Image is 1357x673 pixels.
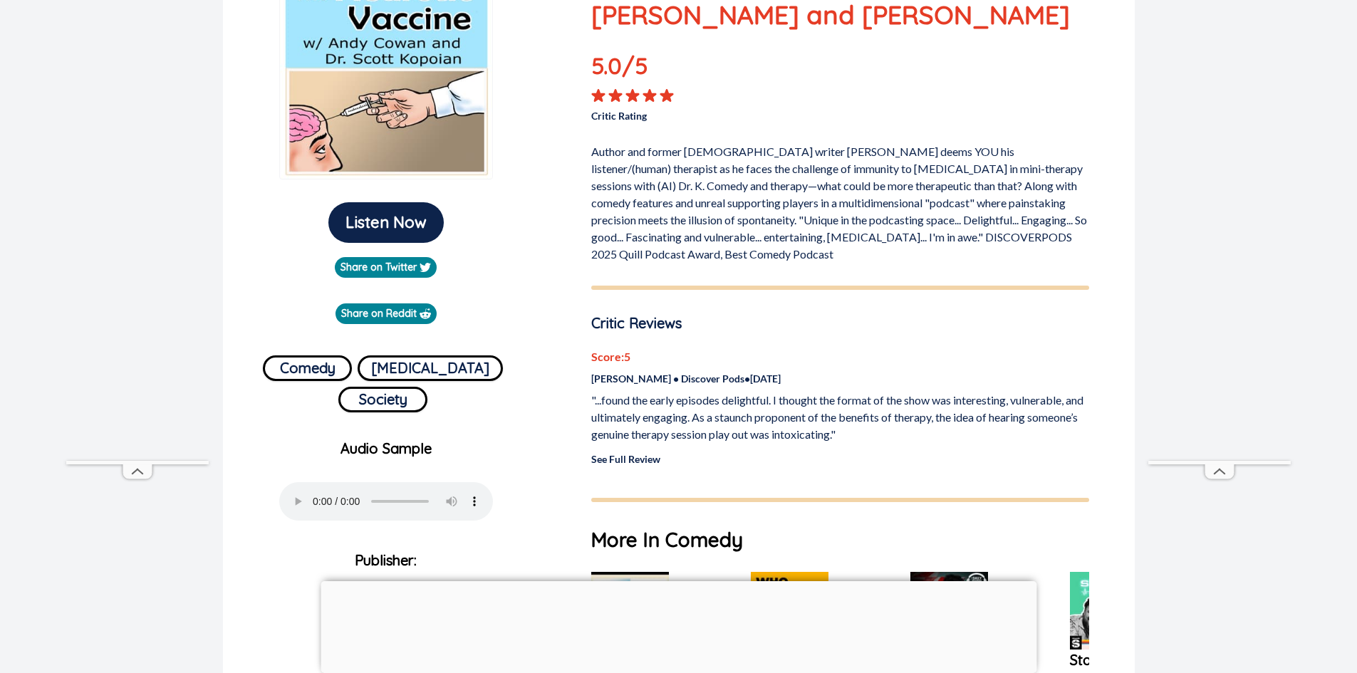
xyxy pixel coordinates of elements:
a: Share on Twitter [335,257,437,278]
img: Jordan Klepper Fingers the Conspiracy [910,572,988,649]
iframe: Advertisement [321,581,1036,669]
p: Score: 5 [591,348,1089,365]
button: Comedy [263,355,352,381]
span: [PERSON_NAME] [327,580,444,598]
button: Listen Now [328,202,444,243]
p: Critic Rating [591,103,840,123]
a: Society [338,381,427,412]
p: Author and former [DEMOGRAPHIC_DATA] writer [PERSON_NAME] deems YOU his listener/(human) therapis... [591,137,1089,263]
p: 5.0 /5 [591,48,691,88]
a: Share on Reddit [336,303,437,324]
p: [PERSON_NAME] • Discover Pods • [DATE] [591,371,1089,386]
button: Society [338,387,427,412]
h1: More In Comedy [591,525,1089,555]
a: See Full Review [591,453,660,465]
iframe: Advertisement [66,33,209,461]
audio: Your browser does not support the audio element [279,482,493,521]
img: The Novelizers [591,572,669,649]
p: Audio Sample [234,438,539,459]
img: Staying Alive with Jon Gabrus & Adam Pally [1070,572,1148,649]
p: "...found the early episodes delightful. I thought the format of the show was interesting, vulner... [591,392,1089,443]
a: [MEDICAL_DATA] [358,350,503,381]
a: Comedy [263,350,352,381]
img: Who shat on the floor at my wedding? [751,572,828,649]
iframe: Advertisement [1148,33,1291,461]
button: [MEDICAL_DATA] [358,355,503,381]
p: Critic Reviews [591,313,1089,334]
p: Publisher: [234,546,539,649]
